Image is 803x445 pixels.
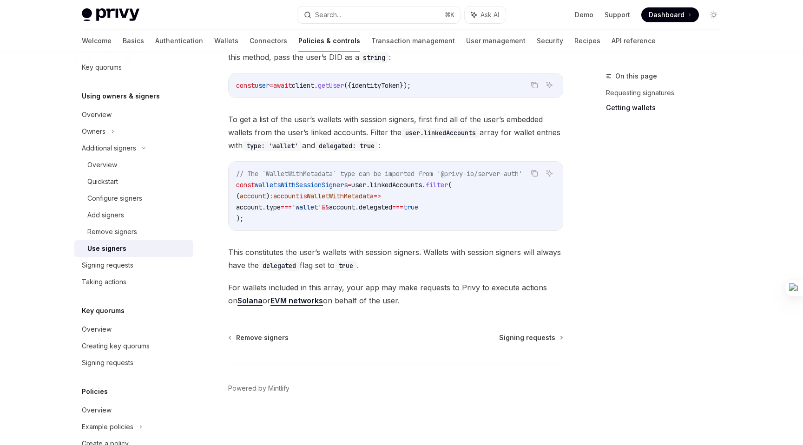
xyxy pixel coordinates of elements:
[605,10,630,20] a: Support
[259,261,300,271] code: delegated
[344,81,351,90] span: ({
[74,157,193,173] a: Overview
[543,79,555,91] button: Ask AI
[87,176,118,187] div: Quickstart
[74,223,193,240] a: Remove signers
[82,91,160,102] h5: Using owners & signers
[228,246,563,272] span: This constitutes the user’s wallets with session signers. Wallets with session signers will alway...
[236,181,255,189] span: const
[74,173,193,190] a: Quickstart
[315,9,341,20] div: Search...
[237,296,263,306] a: Solana
[575,10,593,20] a: Demo
[82,109,112,120] div: Overview
[74,59,193,76] a: Key quorums
[228,281,563,307] span: For wallets included in this array, your app may make requests to Privy to execute actions on or ...
[229,333,289,342] a: Remove signers
[82,276,126,288] div: Taking actions
[82,143,136,154] div: Additional signers
[528,167,540,179] button: Copy the contents from the code block
[74,106,193,123] a: Overview
[307,192,374,200] span: WalletWithMetadata
[392,203,403,211] span: ===
[537,30,563,52] a: Security
[74,321,193,338] a: Overview
[74,338,193,354] a: Creating key quorums
[236,214,244,222] span: );
[255,81,270,90] span: user
[82,62,122,73] div: Key quorums
[318,81,344,90] span: getUser
[255,181,348,189] span: walletsWithSessionSigners
[292,81,314,90] span: client
[359,52,389,63] code: string
[236,81,255,90] span: const
[87,226,137,237] div: Remove signers
[448,181,452,189] span: (
[615,71,657,82] span: On this page
[371,30,455,52] a: Transaction management
[649,10,685,20] span: Dashboard
[466,30,526,52] a: User management
[82,340,150,352] div: Creating key quorums
[74,257,193,274] a: Signing requests
[243,141,302,151] code: type: 'wallet'
[155,30,203,52] a: Authentication
[82,30,112,52] a: Welcome
[499,333,562,342] a: Signing requests
[335,261,357,271] code: true
[606,100,729,115] a: Getting wallets
[351,181,366,189] span: user
[262,203,266,211] span: .
[281,203,292,211] span: ===
[574,30,600,52] a: Recipes
[273,192,299,200] span: account
[74,190,193,207] a: Configure signers
[297,7,460,23] button: Search...⌘K
[82,260,133,271] div: Signing requests
[292,203,322,211] span: 'wallet'
[465,7,506,23] button: Ask AI
[322,203,329,211] span: &&
[359,203,392,211] span: delegated
[214,30,238,52] a: Wallets
[236,203,262,211] span: account
[74,240,193,257] a: Use signers
[445,11,454,19] span: ⌘ K
[641,7,699,22] a: Dashboard
[528,79,540,91] button: Copy the contents from the code block
[543,167,555,179] button: Ask AI
[370,181,422,189] span: linkedAccounts
[228,384,290,393] a: Powered by Mintlify
[82,386,108,397] h5: Policies
[82,8,139,21] img: light logo
[403,203,418,211] span: true
[74,402,193,419] a: Overview
[87,193,142,204] div: Configure signers
[480,10,499,20] span: Ask AI
[240,192,266,200] span: account
[87,243,126,254] div: Use signers
[270,296,323,306] a: EVM networks
[266,192,270,200] span: )
[314,81,318,90] span: .
[82,305,125,316] h5: Key quorums
[355,203,359,211] span: .
[87,209,124,221] div: Add signers
[82,126,105,137] div: Owners
[74,354,193,371] a: Signing requests
[348,181,351,189] span: =
[401,128,480,138] code: user.linkedAccounts
[351,81,400,90] span: identityToken
[266,203,281,211] span: type
[270,81,273,90] span: =
[82,421,133,432] div: Example policies
[82,357,133,368] div: Signing requests
[270,192,273,200] span: :
[426,181,448,189] span: filter
[82,405,112,416] div: Overview
[329,203,355,211] span: account
[400,81,411,90] span: });
[74,207,193,223] a: Add signers
[273,81,292,90] span: await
